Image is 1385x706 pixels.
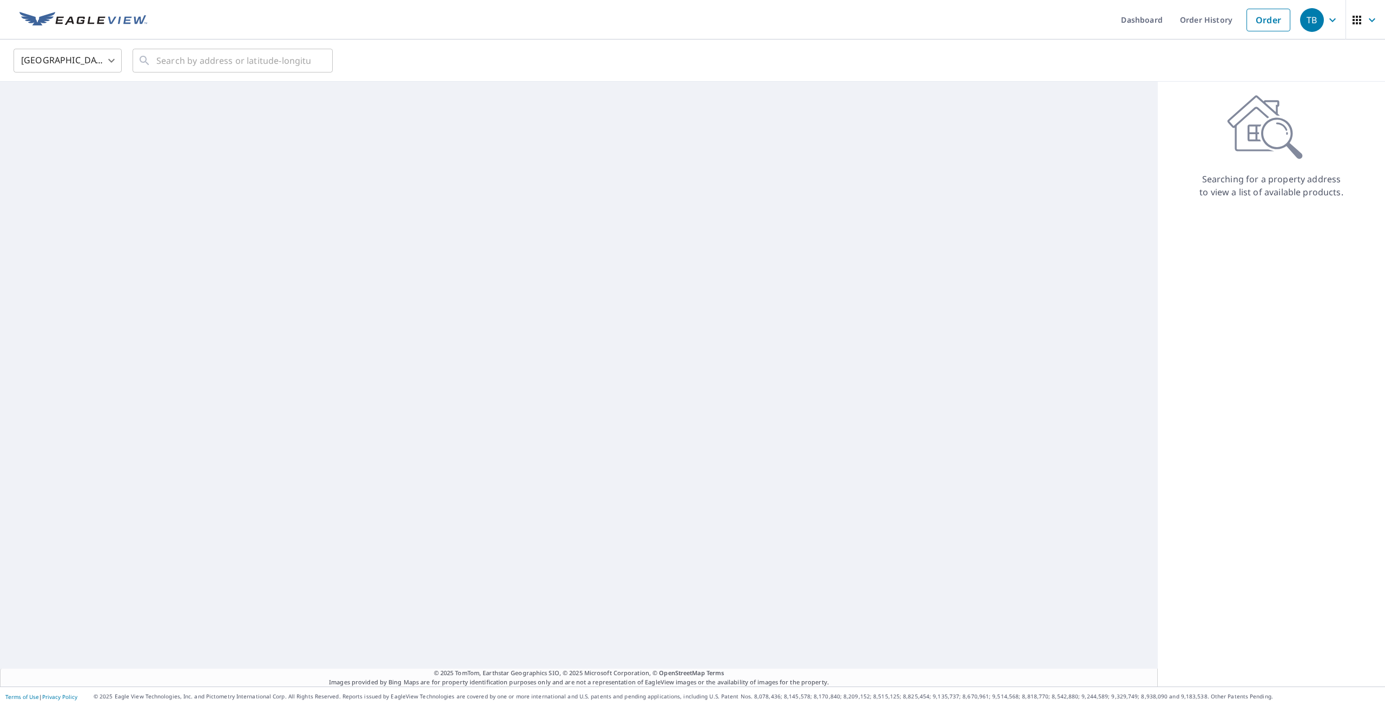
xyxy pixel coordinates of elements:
div: TB [1300,8,1324,32]
p: | [5,694,77,700]
span: © 2025 TomTom, Earthstar Geographics SIO, © 2025 Microsoft Corporation, © [434,669,724,678]
a: Terms [707,669,724,677]
input: Search by address or latitude-longitude [156,45,311,76]
a: OpenStreetMap [659,669,704,677]
p: Searching for a property address to view a list of available products. [1199,173,1344,199]
a: Order [1246,9,1290,31]
img: EV Logo [19,12,147,28]
p: © 2025 Eagle View Technologies, Inc. and Pictometry International Corp. All Rights Reserved. Repo... [94,692,1380,701]
a: Privacy Policy [42,693,77,701]
a: Terms of Use [5,693,39,701]
div: [GEOGRAPHIC_DATA] [14,45,122,76]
